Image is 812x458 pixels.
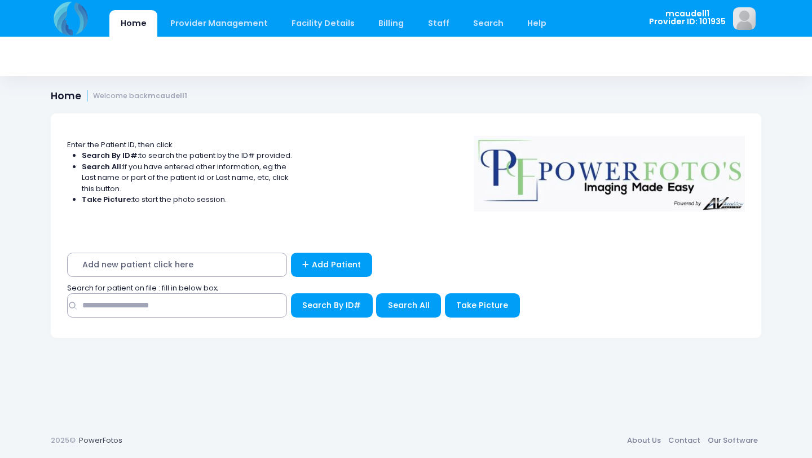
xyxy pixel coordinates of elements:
[148,91,187,100] strong: mcaudell1
[445,293,520,318] button: Take Picture
[388,300,430,311] span: Search All
[82,194,293,205] li: to start the photo session.
[51,90,187,102] h1: Home
[67,139,173,150] span: Enter the Patient ID, then click
[51,435,76,446] span: 2025©
[664,430,704,451] a: Contact
[82,194,133,205] strong: Take Picture:
[733,7,756,30] img: image
[281,10,366,37] a: Facility Details
[159,10,279,37] a: Provider Management
[79,435,122,446] a: PowerFotos
[67,283,219,293] span: Search for patient on file : fill in below box;
[291,293,373,318] button: Search By ID#
[469,128,751,212] img: Logo
[376,293,441,318] button: Search All
[302,300,361,311] span: Search By ID#
[704,430,761,451] a: Our Software
[368,10,415,37] a: Billing
[109,10,157,37] a: Home
[82,150,139,161] strong: Search By ID#:
[82,150,293,161] li: to search the patient by the ID# provided.
[291,253,373,277] a: Add Patient
[93,92,187,100] small: Welcome back
[456,300,508,311] span: Take Picture
[649,10,726,26] span: mcaudell1 Provider ID: 101935
[82,161,293,195] li: If you have entered other information, eg the Last name or part of the patient id or Last name, e...
[623,430,664,451] a: About Us
[517,10,558,37] a: Help
[462,10,514,37] a: Search
[67,253,287,277] span: Add new patient click here
[417,10,460,37] a: Staff
[82,161,123,172] strong: Search All:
